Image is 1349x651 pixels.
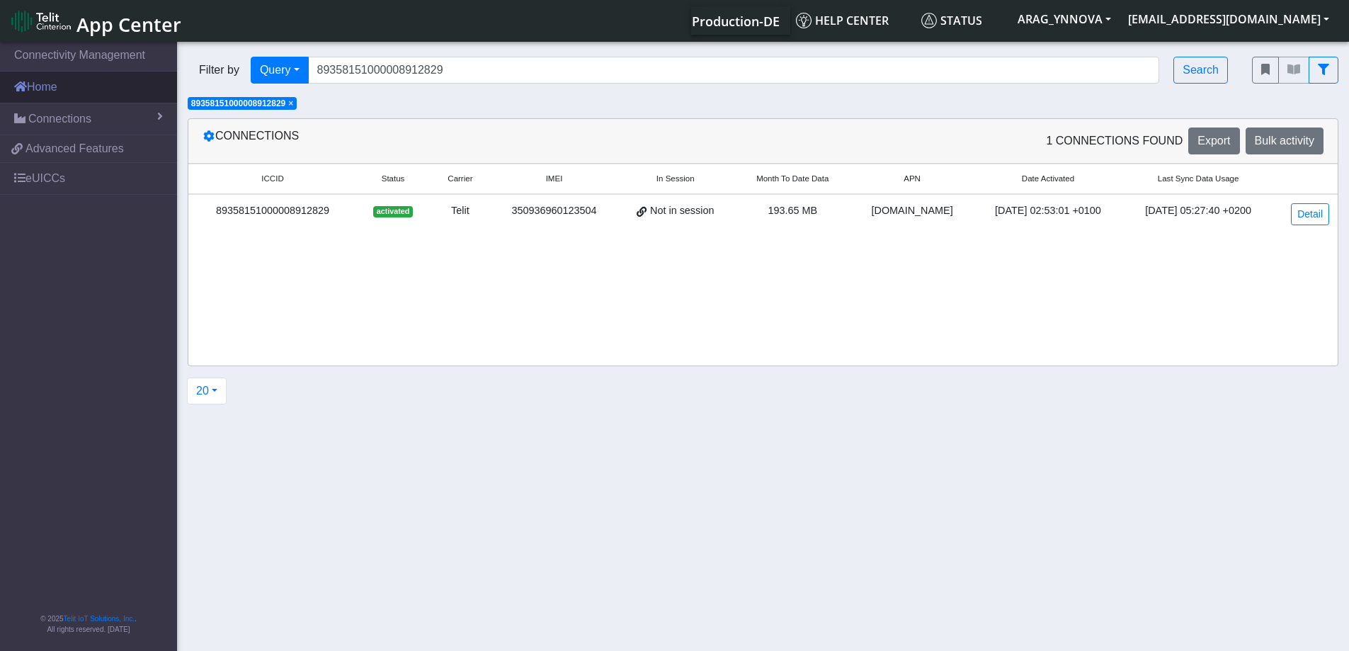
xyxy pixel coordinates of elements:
[790,6,916,35] a: Help center
[1173,57,1228,84] button: Search
[860,203,964,219] div: [DOMAIN_NAME]
[1252,57,1338,84] div: fitlers menu
[188,62,251,79] span: Filter by
[11,6,179,36] a: App Center
[288,99,293,108] button: Close
[500,203,608,219] div: 350936960123504
[650,203,714,219] span: Not in session
[1291,203,1329,225] a: Detail
[921,13,982,28] span: Status
[197,203,348,219] div: 89358151000008912829
[904,173,921,185] span: APN
[796,13,812,28] img: knowledge.svg
[981,203,1115,219] div: [DATE] 02:53:01 +0100
[691,6,779,35] a: Your current platform instance
[546,173,563,185] span: IMEI
[1246,128,1324,154] button: Bulk activity
[1132,203,1265,219] div: [DATE] 05:27:40 +0200
[187,378,227,404] button: 20
[76,11,181,38] span: App Center
[1158,173,1239,185] span: Last Sync Data Usage
[382,173,405,185] span: Status
[768,205,817,216] span: 193.65 MB
[1046,132,1183,149] span: 1 Connections found
[1022,173,1074,185] span: Date Activated
[1120,6,1338,32] button: [EMAIL_ADDRESS][DOMAIN_NAME]
[11,10,71,33] img: logo-telit-cinterion-gw-new.png
[692,13,780,30] span: Production-DE
[64,615,135,623] a: Telit IoT Solutions, Inc.
[308,57,1160,84] input: Search...
[373,206,412,217] span: activated
[448,173,472,185] span: Carrier
[261,173,283,185] span: ICCID
[756,173,829,185] span: Month To Date Data
[656,173,695,185] span: In Session
[1009,6,1120,32] button: ARAG_YNNOVA
[1255,135,1314,147] span: Bulk activity
[921,13,937,28] img: status.svg
[916,6,1009,35] a: Status
[25,140,124,157] span: Advanced Features
[1188,128,1239,154] button: Export
[192,128,763,154] div: Connections
[191,98,285,108] span: 89358151000008912829
[251,57,309,84] button: Query
[288,98,293,108] span: ×
[28,111,91,128] span: Connections
[1197,135,1230,147] span: Export
[438,203,483,219] div: Telit
[796,13,889,28] span: Help center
